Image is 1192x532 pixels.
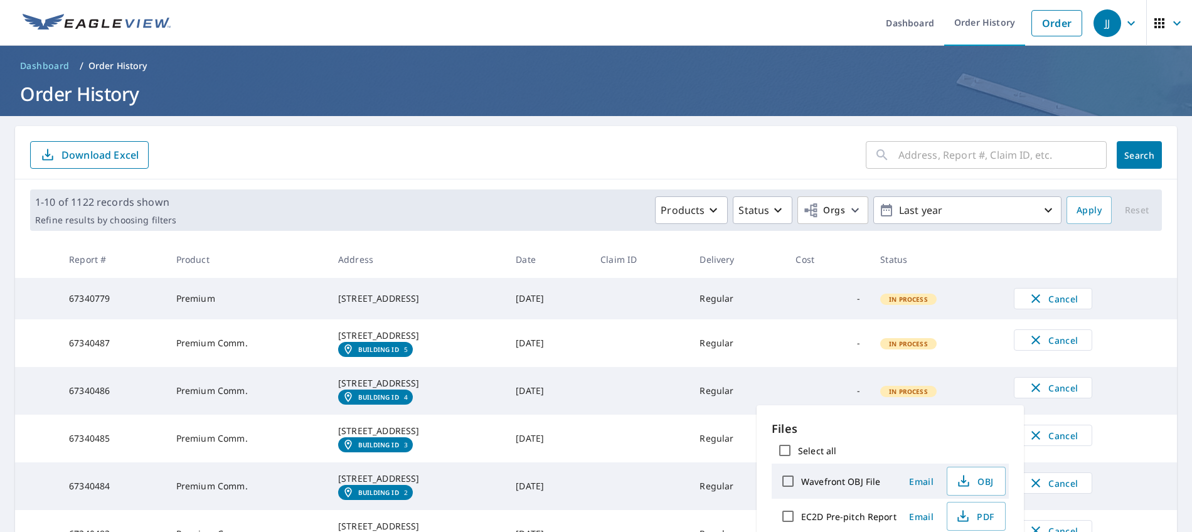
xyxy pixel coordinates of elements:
[328,241,506,278] th: Address
[166,462,328,510] td: Premium Comm.
[59,241,166,278] th: Report #
[902,507,942,526] button: Email
[88,60,147,72] p: Order History
[881,387,935,396] span: In Process
[59,367,166,415] td: 67340486
[506,462,590,510] td: [DATE]
[785,278,870,319] td: -
[358,489,399,496] em: Building ID
[15,81,1177,107] h1: Order History
[166,241,328,278] th: Product
[30,141,149,169] button: Download Excel
[166,367,328,415] td: Premium Comm.
[59,462,166,510] td: 67340484
[689,241,785,278] th: Delivery
[506,415,590,462] td: [DATE]
[894,199,1041,221] p: Last year
[661,203,705,218] p: Products
[338,292,496,305] div: [STREET_ADDRESS]
[166,319,328,367] td: Premium Comm.
[358,346,399,353] em: Building ID
[1014,472,1092,494] button: Cancel
[733,196,792,224] button: Status
[801,476,880,487] label: Wavefront OBJ File
[1067,196,1112,224] button: Apply
[1014,377,1092,398] button: Cancel
[803,203,845,218] span: Orgs
[338,390,413,405] a: Building ID4
[338,472,496,485] div: [STREET_ADDRESS]
[798,445,836,457] label: Select all
[1027,332,1079,348] span: Cancel
[15,56,75,76] a: Dashboard
[59,415,166,462] td: 67340485
[947,467,1006,496] button: OBJ
[23,14,171,33] img: EV Logo
[689,367,785,415] td: Regular
[1077,203,1102,218] span: Apply
[689,462,785,510] td: Regular
[907,511,937,523] span: Email
[338,437,413,452] a: Building ID3
[338,377,496,390] div: [STREET_ADDRESS]
[797,196,868,224] button: Orgs
[15,56,1177,76] nav: breadcrumb
[1117,141,1162,169] button: Search
[1027,380,1079,395] span: Cancel
[881,295,935,304] span: In Process
[338,485,413,500] a: Building ID2
[506,241,590,278] th: Date
[738,203,769,218] p: Status
[506,319,590,367] td: [DATE]
[785,319,870,367] td: -
[1027,476,1079,491] span: Cancel
[35,215,176,226] p: Refine results by choosing filters
[590,241,689,278] th: Claim ID
[947,502,1006,531] button: PDF
[689,415,785,462] td: Regular
[35,194,176,210] p: 1-10 of 1122 records shown
[358,393,399,401] em: Building ID
[59,319,166,367] td: 67340487
[1031,10,1082,36] a: Order
[955,509,995,524] span: PDF
[59,278,166,319] td: 67340779
[166,278,328,319] td: Premium
[1027,428,1079,443] span: Cancel
[870,241,1004,278] th: Status
[873,196,1062,224] button: Last year
[1014,329,1092,351] button: Cancel
[785,367,870,415] td: -
[1027,291,1079,306] span: Cancel
[902,472,942,491] button: Email
[907,476,937,487] span: Email
[338,425,496,437] div: [STREET_ADDRESS]
[955,474,995,489] span: OBJ
[338,329,496,342] div: [STREET_ADDRESS]
[166,415,328,462] td: Premium Comm.
[1094,9,1121,37] div: JJ
[801,511,897,523] label: EC2D Pre-pitch Report
[1014,288,1092,309] button: Cancel
[61,148,139,162] p: Download Excel
[338,342,413,357] a: Building ID5
[898,137,1107,173] input: Address, Report #, Claim ID, etc.
[655,196,728,224] button: Products
[881,339,935,348] span: In Process
[506,278,590,319] td: [DATE]
[506,367,590,415] td: [DATE]
[358,441,399,449] em: Building ID
[1014,425,1092,446] button: Cancel
[689,319,785,367] td: Regular
[1127,149,1152,161] span: Search
[20,60,70,72] span: Dashboard
[80,58,83,73] li: /
[772,420,1009,437] p: Files
[689,278,785,319] td: Regular
[785,241,870,278] th: Cost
